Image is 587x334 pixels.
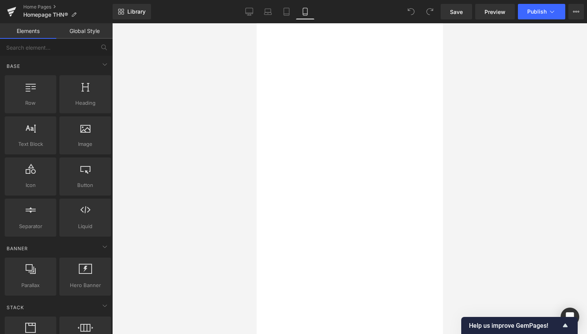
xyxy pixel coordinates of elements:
button: Undo [403,4,419,19]
span: Preview [485,8,505,16]
a: Desktop [240,4,259,19]
span: Help us improve GemPages! [469,322,561,329]
span: Publish [527,9,547,15]
span: Button [62,181,109,189]
a: New Library [113,4,151,19]
span: Save [450,8,463,16]
span: Base [6,62,21,70]
span: Stack [6,304,25,311]
span: Row [7,99,54,107]
span: Icon [7,181,54,189]
span: Heading [62,99,109,107]
button: Redo [422,4,438,19]
a: Mobile [296,4,314,19]
span: Library [127,8,146,15]
button: More [568,4,584,19]
span: Image [62,140,109,148]
a: Laptop [259,4,277,19]
div: Open Intercom Messenger [561,308,579,326]
span: Text Block [7,140,54,148]
a: Home Pages [23,4,113,10]
span: Separator [7,222,54,230]
span: Hero Banner [62,281,109,289]
a: Preview [475,4,515,19]
span: Parallax [7,281,54,289]
span: Banner [6,245,29,252]
span: Liquid [62,222,109,230]
a: Tablet [277,4,296,19]
span: Homepage THN® [23,12,68,18]
button: Show survey - Help us improve GemPages! [469,321,570,330]
a: Global Style [56,23,113,39]
button: Publish [518,4,565,19]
